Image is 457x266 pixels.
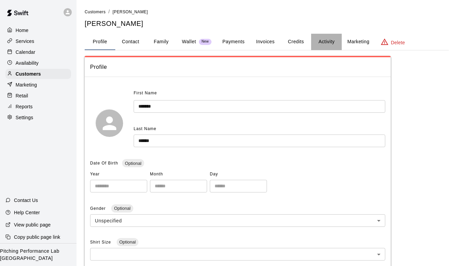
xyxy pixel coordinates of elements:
[16,103,33,110] p: Reports
[16,38,34,45] p: Services
[5,25,71,35] a: Home
[5,36,71,46] a: Services
[16,49,35,56] p: Calendar
[16,92,28,99] p: Retail
[90,214,385,227] div: Unspecified
[5,47,71,57] a: Calendar
[5,69,71,79] a: Customers
[5,91,71,101] a: Retail
[134,126,156,131] span: Last Name
[146,34,176,50] button: Family
[182,38,196,45] p: Wallet
[90,161,118,166] span: Date Of Birth
[281,34,311,50] button: Credits
[108,8,110,15] li: /
[14,221,51,228] p: View public page
[90,206,107,211] span: Gender
[16,60,39,66] p: Availability
[250,34,281,50] button: Invoices
[85,19,449,28] h5: [PERSON_NAME]
[5,80,71,90] a: Marketing
[134,88,157,99] span: First Name
[113,10,148,14] span: [PERSON_NAME]
[217,34,250,50] button: Payments
[85,34,115,50] button: Profile
[199,40,211,44] span: New
[5,101,71,112] a: Reports
[150,169,207,180] span: Month
[85,34,449,50] div: basic tabs example
[115,34,146,50] button: Contact
[85,9,106,14] a: Customers
[14,197,38,204] p: Contact Us
[391,39,405,46] p: Delete
[16,27,29,34] p: Home
[16,81,37,88] p: Marketing
[85,10,106,14] span: Customers
[90,63,385,72] span: Profile
[5,112,71,123] a: Settings
[311,34,342,50] button: Activity
[5,58,71,68] a: Availability
[117,239,138,245] span: Optional
[210,169,267,180] span: Day
[16,114,33,121] p: Settings
[14,209,40,216] p: Help Center
[85,8,449,16] nav: breadcrumb
[111,206,133,211] span: Optional
[342,34,375,50] button: Marketing
[14,234,60,240] p: Copy public page link
[90,169,147,180] span: Year
[90,240,113,245] span: Shirt Size
[122,161,144,166] span: Optional
[16,71,41,77] p: Customers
